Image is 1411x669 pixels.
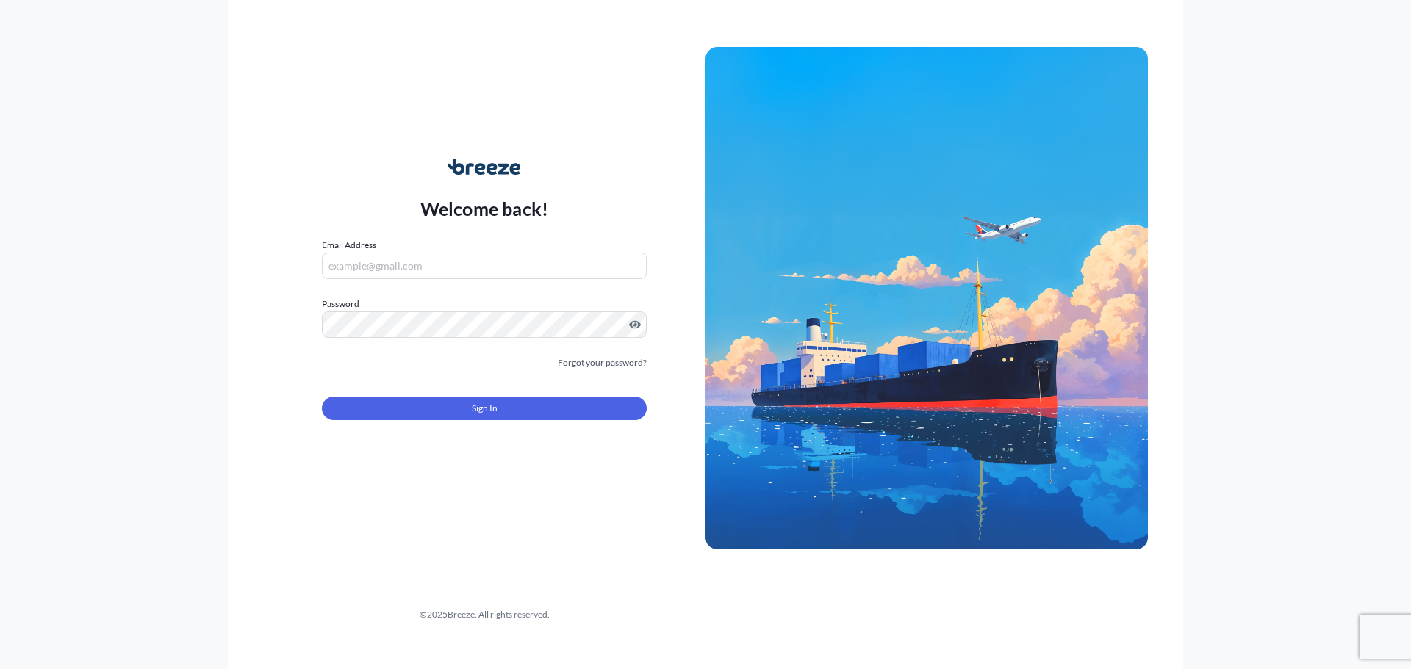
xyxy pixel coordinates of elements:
img: Ship illustration [705,47,1148,549]
div: © 2025 Breeze. All rights reserved. [263,607,705,622]
input: example@gmail.com [322,253,647,279]
a: Forgot your password? [558,355,647,370]
p: Welcome back! [420,197,549,220]
label: Password [322,297,647,311]
button: Sign In [322,397,647,420]
span: Sign In [472,401,498,416]
label: Email Address [322,238,376,253]
button: Show password [629,319,641,330]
